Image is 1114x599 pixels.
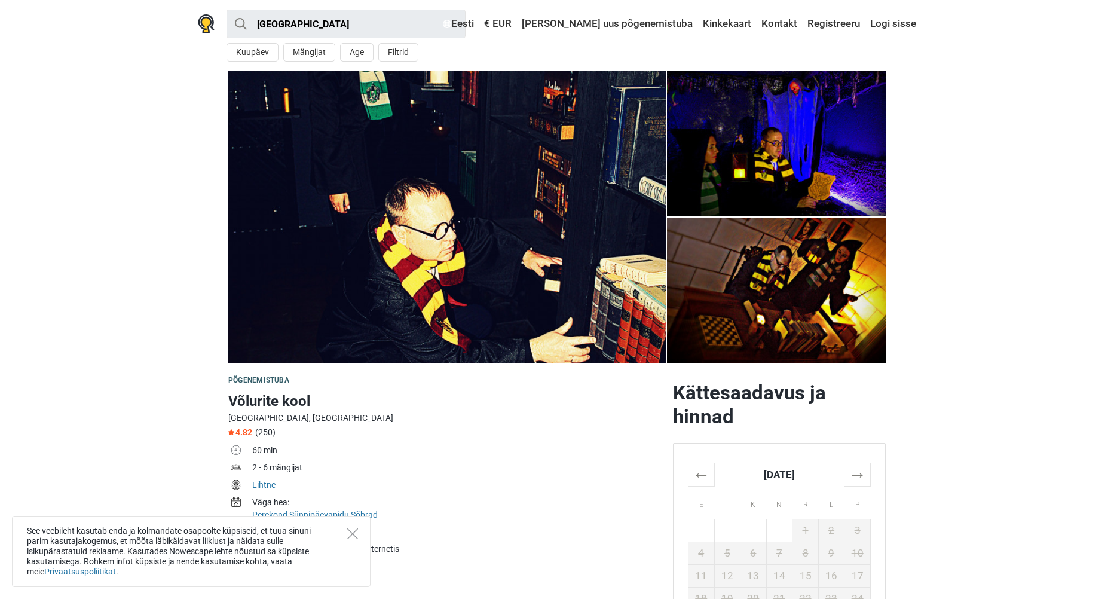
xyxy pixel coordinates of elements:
img: Nowescape logo [198,14,215,33]
a: € EUR [481,13,515,35]
button: Filtrid [378,43,418,62]
span: (250) [255,427,276,437]
a: Logi sisse [867,13,916,35]
td: 15 [792,564,819,587]
td: , , [252,524,663,542]
td: 13 [740,564,767,587]
td: 9 [818,542,844,564]
a: Eesti [440,13,477,35]
a: [PERSON_NAME] uus põgenemistuba [519,13,696,35]
a: Registreeru [804,13,863,35]
td: 12 [714,564,740,587]
img: Eesti [443,20,451,28]
td: 7 [766,542,792,564]
td: 5 [714,542,740,564]
span: 4.82 [228,427,252,437]
img: Võlurite kool photo 9 [228,71,666,363]
td: 17 [844,564,871,587]
td: 60 min [252,443,663,460]
a: Sünnipäevapidu [289,510,349,519]
th: E [688,486,715,519]
td: 16 [818,564,844,587]
a: Kontakt [758,13,800,35]
div: Maksa saabumisel, või maksa internetis [252,543,663,555]
div: [GEOGRAPHIC_DATA], [GEOGRAPHIC_DATA] [228,412,663,424]
td: 1 [792,519,819,542]
h1: Võlurite kool [228,390,663,412]
td: 8 [792,542,819,564]
th: N [766,486,792,519]
th: L [818,486,844,519]
button: Close [347,528,358,539]
td: 2 - 6 mängijat [252,460,663,478]
img: Võlurite kool photo 5 [667,218,886,363]
a: Privaatsuspoliitikat [44,567,116,576]
span: Põgenemistuba [228,376,289,384]
td: 10 [844,542,871,564]
img: Võlurite kool photo 4 [667,71,886,216]
a: Perekond [252,510,287,519]
th: P [844,486,871,519]
a: Võlurite kool photo 8 [228,71,666,363]
h2: Kättesaadavus ja hinnad [673,381,886,429]
td: 14 [766,564,792,587]
td: 6 [740,542,767,564]
a: Kinkekaart [700,13,754,35]
img: Star [228,429,234,435]
div: Väga hea: [252,496,663,509]
a: Võlurite kool photo 3 [667,71,886,216]
input: proovi “Tallinn” [227,10,466,38]
th: R [792,486,819,519]
th: T [714,486,740,519]
button: Kuupäev [227,43,278,62]
div: See veebileht kasutab enda ja kolmandate osapoolte küpsiseid, et tuua sinuni parim kasutajakogemu... [12,516,371,587]
button: Age [340,43,374,62]
a: Võlurite kool photo 4 [667,218,886,363]
th: ← [688,463,715,486]
a: Lihtne [252,480,276,490]
th: [DATE] [714,463,844,486]
td: 3 [844,519,871,542]
a: Sõbrad [351,510,378,519]
td: 11 [688,564,715,587]
th: → [844,463,871,486]
th: K [740,486,767,519]
td: 2 [818,519,844,542]
button: Mängijat [283,43,335,62]
td: , , [252,495,663,524]
td: 4 [688,542,715,564]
